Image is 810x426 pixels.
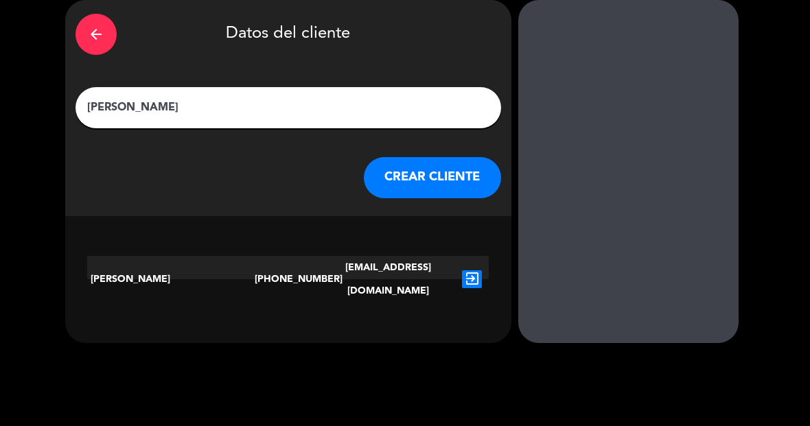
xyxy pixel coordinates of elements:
button: CREAR CLIENTE [364,157,501,198]
i: exit_to_app [462,270,482,288]
div: Datos del cliente [76,10,501,58]
i: arrow_back [88,26,104,43]
div: [PHONE_NUMBER] [255,256,322,303]
div: [EMAIL_ADDRESS][DOMAIN_NAME] [321,256,455,303]
div: [PERSON_NAME] [87,256,255,303]
input: Escriba nombre, correo electrónico o número de teléfono... [86,98,491,117]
